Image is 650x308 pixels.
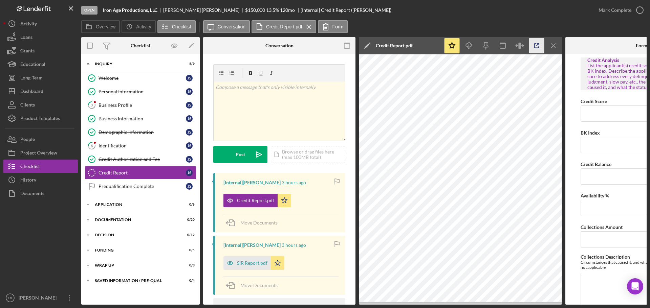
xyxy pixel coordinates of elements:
div: J S [186,88,193,95]
button: Overview [81,20,120,33]
label: Activity [136,24,151,29]
button: Activity [3,17,78,30]
a: Prequalification CompleteJS [85,180,196,193]
div: Wrap up [95,263,178,267]
div: Prequalification Complete [99,184,186,189]
div: Decision [95,233,178,237]
div: [PERSON_NAME] [PERSON_NAME] [163,7,245,13]
div: Welcome [99,75,186,81]
button: Credit Report.pdf [223,194,291,207]
span: Move Documents [240,220,278,226]
label: Checklist [172,24,191,29]
label: Conversation [218,24,246,29]
a: 3Business ProfileJS [85,98,196,112]
label: Collections Amount [581,224,623,230]
button: People [3,133,78,146]
button: Form [318,20,348,33]
div: Activity [20,17,37,32]
a: Credit Authorization and FeeJS [85,152,196,166]
div: Product Templates [20,112,60,127]
button: Post [213,146,267,163]
div: Checklist [131,43,150,48]
div: Mark Complete [599,3,631,17]
div: Post [236,146,245,163]
div: Credit Report [99,170,186,175]
button: Long-Term [3,71,78,85]
span: Move Documents [240,282,278,288]
b: Iron Age Productions, LLC [103,7,157,13]
div: Educational [20,57,45,73]
div: Loans [20,30,32,46]
label: Availability % [581,193,609,198]
div: [PERSON_NAME] [17,291,61,306]
button: LR[PERSON_NAME] [3,291,78,305]
div: Open [81,6,97,15]
div: J S [186,142,193,149]
div: Credit Report.pdf [376,43,413,48]
button: SIR Report.pdf [223,256,284,270]
div: Identification [99,143,186,148]
div: People [20,133,35,148]
button: Documents [3,187,78,200]
label: Collections Description [581,254,630,260]
div: J S [186,169,193,176]
button: Mark Complete [592,3,647,17]
div: 0 / 5 [182,248,195,252]
a: Personal InformationJS [85,85,196,98]
button: Conversation [203,20,250,33]
div: Credit Authorization and Fee [99,157,186,162]
button: Checklist [157,20,196,33]
tspan: 6 [91,143,93,148]
div: Demographic Information [99,129,186,135]
a: 6IdentificationJS [85,139,196,152]
div: Documentation [95,218,178,222]
div: Clients [20,98,35,113]
text: LR [8,296,12,300]
button: Checklist [3,160,78,173]
label: Credit Score [581,98,607,104]
tspan: 3 [91,103,93,107]
button: Clients [3,98,78,112]
time: 2025-09-23 16:47 [282,180,306,185]
div: 0 / 6 [182,203,195,207]
button: Dashboard [3,85,78,98]
div: 120 mo [280,7,295,13]
div: J S [186,183,193,190]
label: Overview [96,24,115,29]
div: Grants [20,44,35,59]
div: 13.5 % [266,7,279,13]
div: 5 / 9 [182,62,195,66]
button: History [3,173,78,187]
div: Documents [20,187,44,202]
div: Business Information [99,116,186,121]
div: Inquiry [95,62,178,66]
div: 0 / 4 [182,279,195,283]
div: 0 / 12 [182,233,195,237]
label: Form [332,24,344,29]
button: Product Templates [3,112,78,125]
div: Open Intercom Messenger [627,278,643,294]
label: BK Index [581,130,600,136]
div: Business Profile [99,102,186,108]
div: SIR Report.pdf [237,260,267,266]
button: Educational [3,57,78,71]
div: Credit Report.pdf [237,198,274,203]
label: Credit Balance [581,161,611,167]
div: [Internal] Credit Report ([PERSON_NAME]) [301,7,391,13]
button: Activity [122,20,155,33]
a: WelcomeJS [85,71,196,85]
div: Funding [95,248,178,252]
div: Form [636,43,647,48]
div: Personal Information [99,89,186,94]
button: Move Documents [223,277,284,294]
time: 2025-09-23 16:47 [282,242,306,248]
a: Demographic InformationJS [85,125,196,139]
